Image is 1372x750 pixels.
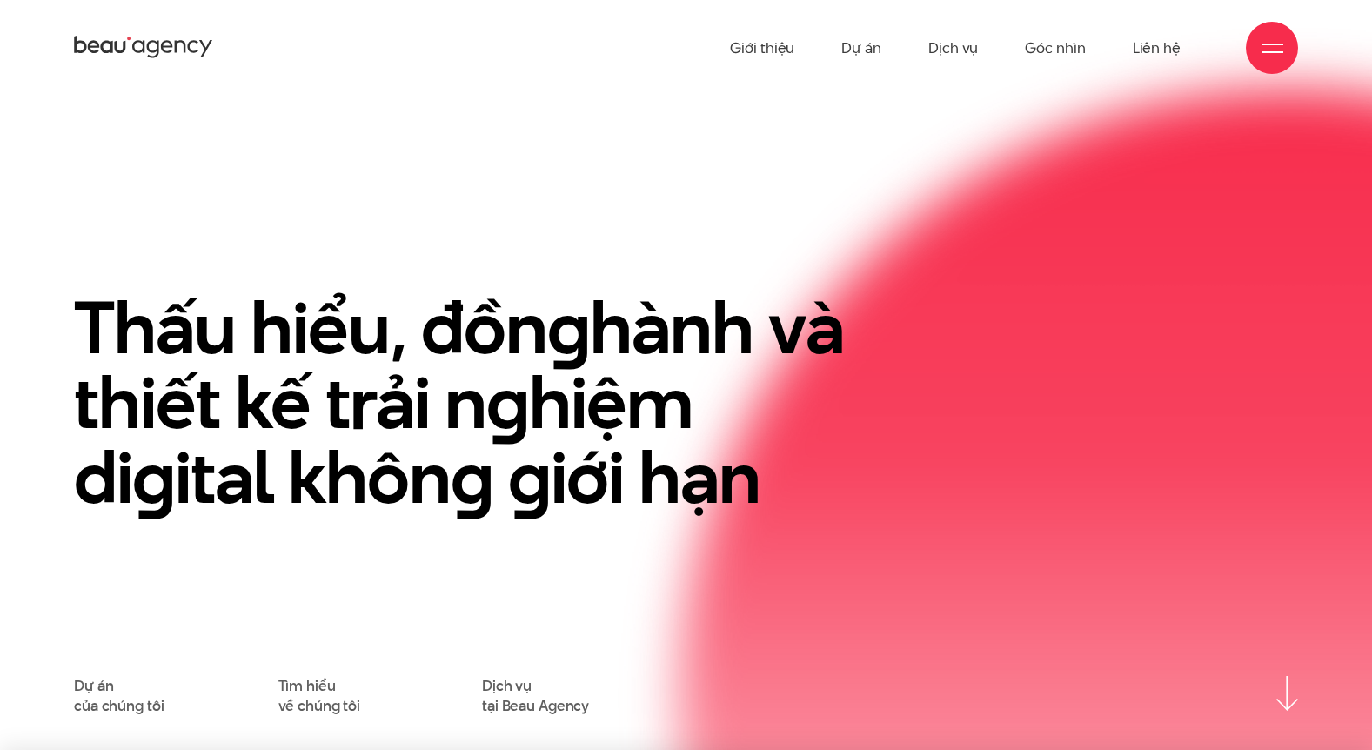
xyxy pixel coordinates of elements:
[508,426,551,528] en: g
[486,352,529,453] en: g
[132,426,175,528] en: g
[74,676,164,715] a: Dự áncủa chúng tôi
[278,676,361,715] a: Tìm hiểuvề chúng tôi
[451,426,493,528] en: g
[482,676,589,715] a: Dịch vụtại Beau Agency
[547,277,590,378] en: g
[74,291,881,514] h1: Thấu hiểu, đồn hành và thiết kế trải n hiệm di ital khôn iới hạn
